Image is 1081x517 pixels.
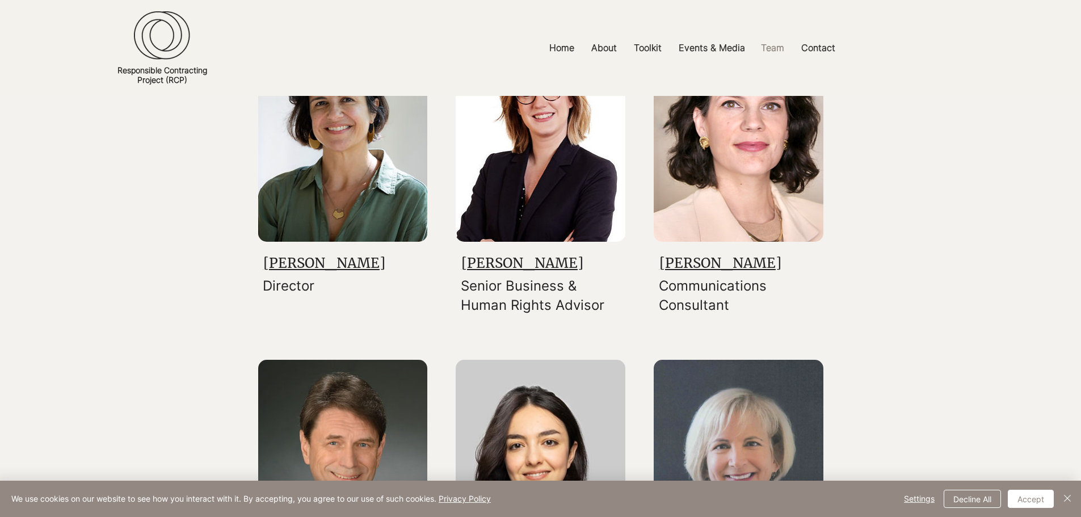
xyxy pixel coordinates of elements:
a: Toolkit [625,35,670,61]
a: Home [541,35,583,61]
p: Communications Consultant [659,276,811,314]
a: [PERSON_NAME] [461,254,583,272]
span: We use cookies on our website to see how you interact with it. By accepting, you agree to our use... [11,494,491,504]
p: About [586,35,622,61]
a: [PERSON_NAME] [659,254,781,272]
p: Events & Media [673,35,751,61]
a: About [583,35,625,61]
a: Team [752,35,793,61]
p: Contact [796,35,841,61]
button: Accept [1008,490,1054,508]
a: Responsible ContractingProject (RCP) [117,65,207,85]
a: [PERSON_NAME] [263,254,385,272]
span: Director [263,278,314,294]
img: Claire Bright_edited.jpg [456,28,625,242]
button: Decline All [944,490,1001,508]
p: Home [544,35,580,61]
p: Team [755,35,790,61]
a: Privacy Policy [439,494,491,503]
img: Close [1061,491,1074,505]
p: Senior Business & Human Rights Advisor [461,276,613,314]
img: elizabeth_cline.JPG [654,28,823,242]
a: Contact [793,35,844,61]
button: Close [1061,490,1074,508]
span: Settings [904,490,935,507]
p: Toolkit [628,35,667,61]
nav: Site [404,35,980,61]
a: Events & Media [670,35,752,61]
